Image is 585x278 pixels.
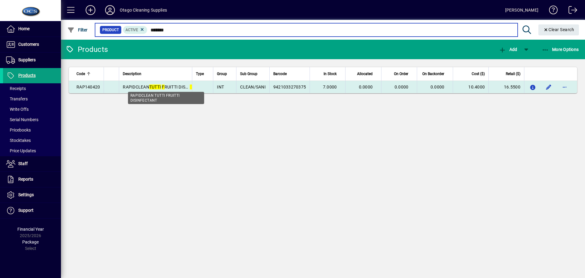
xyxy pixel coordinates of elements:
a: Staff [3,156,61,171]
a: Stocktakes [3,135,61,146]
div: Otago Cleaning Supplies [120,5,167,15]
a: Knowledge Base [544,1,558,21]
div: Description [123,70,188,77]
span: In Stock [324,70,337,77]
button: Add [81,5,100,16]
span: Product [102,27,119,33]
span: Receipts [6,86,26,91]
span: 0.0000 [395,85,409,89]
div: [PERSON_NAME] [505,5,538,15]
a: Logout [564,1,577,21]
span: Transfers [6,96,28,101]
span: 7.0000 [323,85,337,89]
button: Clear [538,24,579,35]
button: Filter [66,24,89,35]
div: Barcode [273,70,306,77]
span: Sub Group [240,70,257,77]
button: Profile [100,5,120,16]
span: Allocated [357,70,373,77]
span: On Backorder [422,70,444,77]
span: Support [18,208,34,213]
span: 0.0000 [359,85,373,89]
a: Settings [3,187,61,203]
a: Home [3,21,61,37]
div: Allocated [349,70,378,77]
span: 0.0000 [431,85,445,89]
div: Sub Group [240,70,266,77]
span: Reports [18,177,33,182]
span: Type [196,70,204,77]
button: More options [560,82,569,92]
span: Write Offs [6,107,29,112]
div: Group [217,70,232,77]
div: On Backorder [421,70,450,77]
span: On Order [394,70,408,77]
span: More Options [542,47,579,52]
em: F [190,85,192,89]
span: CLEAN/SANI [240,85,266,89]
mat-chip: Activation Status: Active [123,26,147,34]
a: Transfers [3,94,61,104]
span: Suppliers [18,57,36,62]
span: Staff [18,161,28,166]
td: 16.5500 [488,81,524,93]
span: RAP140420 [76,85,100,89]
span: Financial Year [17,227,44,232]
a: Reports [3,172,61,187]
span: Pricebooks [6,128,31,132]
span: Clear Search [543,27,574,32]
button: More Options [540,44,580,55]
span: Filter [67,27,88,32]
a: Pricebooks [3,125,61,135]
span: Group [217,70,227,77]
div: Products [66,45,108,54]
div: In Stock [314,70,342,77]
span: Settings [18,192,34,197]
span: Cost ($) [472,70,485,77]
span: RAPIDCLEAN RUITTI DISIN ECTANT [123,85,208,89]
span: Description [123,70,141,77]
button: Add [497,44,519,55]
a: Write Offs [3,104,61,114]
td: 10.4000 [453,81,488,93]
span: INT [217,85,224,89]
span: Package [22,240,39,244]
span: Products [18,73,36,78]
a: Price Updates [3,146,61,156]
em: TUTTI [149,85,161,89]
span: Active [126,28,138,32]
span: Home [18,26,30,31]
a: Receipts [3,83,61,94]
div: Type [196,70,209,77]
span: 9421033270375 [273,85,306,89]
span: Retail ($) [506,70,520,77]
span: Barcode [273,70,287,77]
a: Serial Numbers [3,114,61,125]
div: On Order [385,70,414,77]
span: Price Updates [6,148,36,153]
span: Customers [18,42,39,47]
span: Serial Numbers [6,117,38,122]
span: Code [76,70,85,77]
em: F [162,85,164,89]
div: Code [76,70,100,77]
a: Suppliers [3,52,61,68]
div: RAPIDCLEAN TUTTI FRUITTI DISINFECTANT [128,92,204,104]
button: Edit [544,82,554,92]
a: Support [3,203,61,218]
a: Customers [3,37,61,52]
span: Add [499,47,517,52]
span: Stocktakes [6,138,31,143]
